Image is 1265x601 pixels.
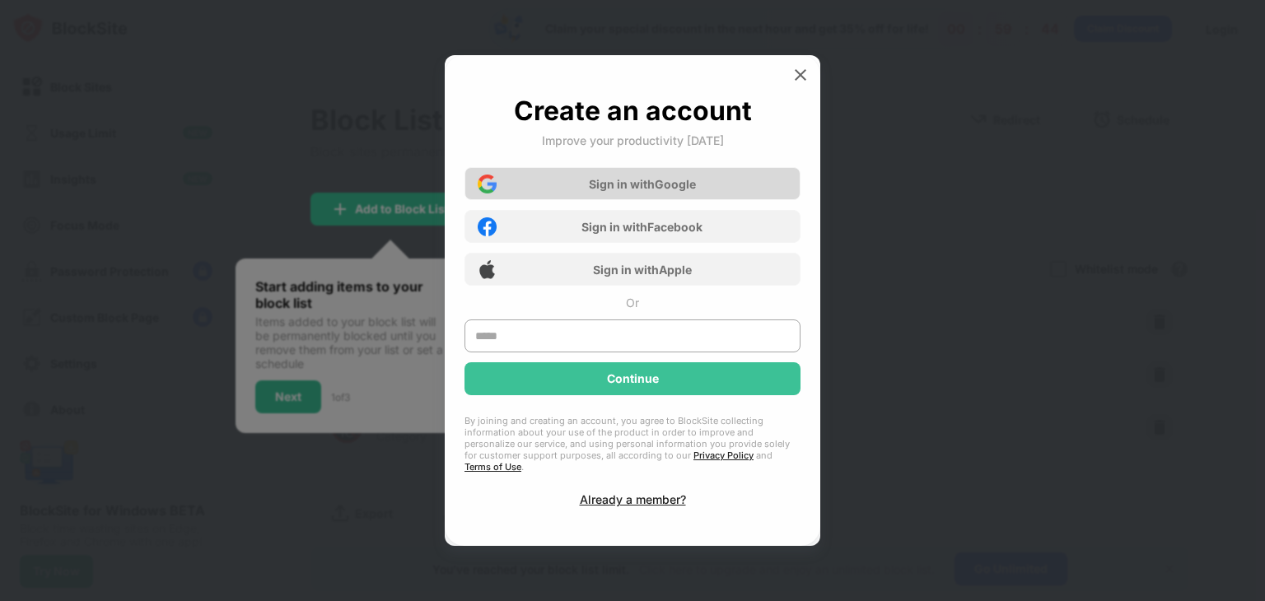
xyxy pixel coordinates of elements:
[626,296,639,310] div: Or
[478,217,497,236] img: facebook-icon.png
[593,263,692,277] div: Sign in with Apple
[580,492,686,506] div: Already a member?
[514,95,752,127] div: Create an account
[581,220,703,234] div: Sign in with Facebook
[589,177,696,191] div: Sign in with Google
[478,175,497,193] img: google-icon.png
[464,415,801,473] div: By joining and creating an account, you agree to BlockSite collecting information about your use ...
[542,133,724,147] div: Improve your productivity [DATE]
[478,260,497,279] img: apple-icon.png
[607,372,659,385] div: Continue
[464,461,521,473] a: Terms of Use
[693,450,754,461] a: Privacy Policy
